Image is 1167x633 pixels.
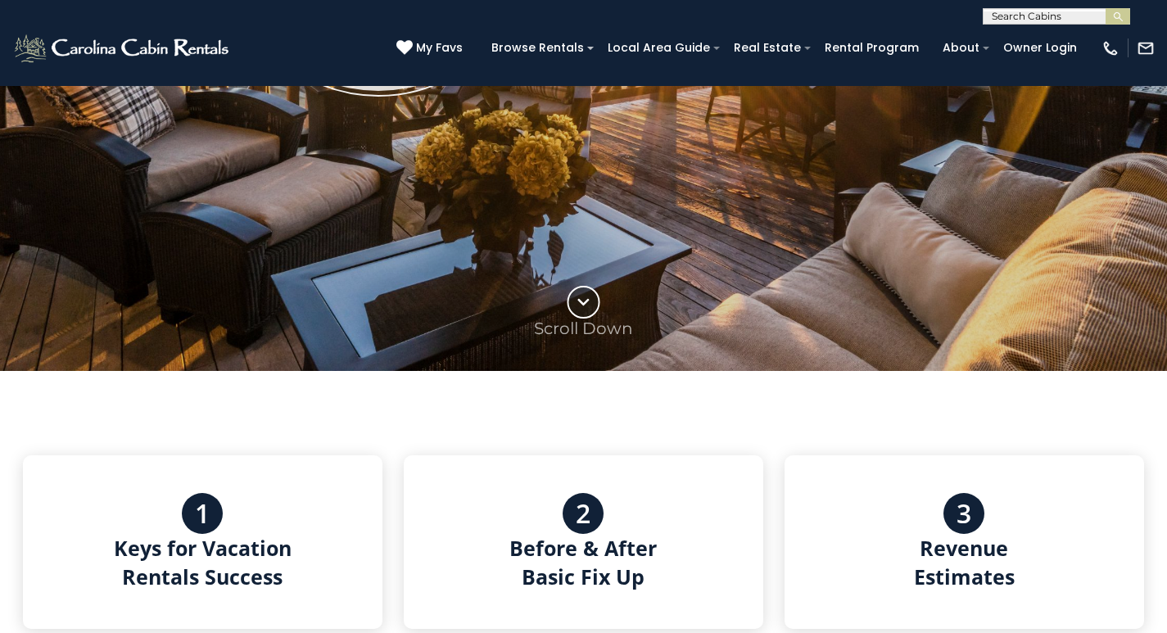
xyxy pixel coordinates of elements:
h4: Revenue Estimates [914,534,1015,591]
a: Real Estate [726,35,809,61]
a: Owner Login [995,35,1085,61]
p: Scroll Down [534,319,633,338]
h4: Before & After Basic Fix Up [509,534,657,591]
h3: 2 [576,499,590,528]
a: Local Area Guide [599,35,718,61]
img: mail-regular-white.png [1137,39,1155,57]
img: White-1-2.png [12,32,233,65]
a: Browse Rentals [483,35,592,61]
a: About [934,35,988,61]
h4: Keys for Vacation Rentals Success [114,534,292,591]
a: Rental Program [816,35,927,61]
h3: 1 [195,499,210,528]
a: My Favs [396,39,467,57]
img: phone-regular-white.png [1101,39,1120,57]
h3: 3 [957,499,971,528]
span: My Favs [416,39,463,57]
